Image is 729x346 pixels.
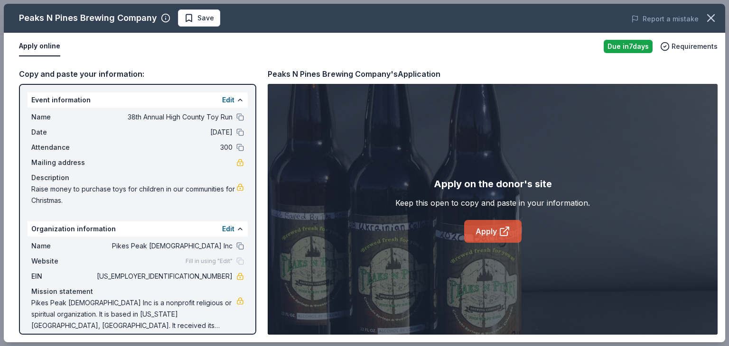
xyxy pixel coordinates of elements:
div: Peaks N Pines Brewing Company [19,10,157,26]
span: Name [31,240,95,252]
div: Mission statement [31,286,244,297]
button: Edit [222,94,234,106]
span: Save [197,12,214,24]
button: Save [178,9,220,27]
button: Apply online [19,36,60,56]
button: Edit [222,223,234,235]
div: Copy and paste your information: [19,68,256,80]
div: Due in 7 days [604,40,653,53]
div: Organization information [28,221,248,237]
span: Mailing address [31,157,95,168]
button: Report a mistake [631,13,699,25]
div: Apply on the donor's site [434,176,552,191]
span: EIN [31,271,95,282]
span: 38th Annual High County Toy Run [95,111,233,123]
span: Requirements [672,41,718,52]
span: Pikes Peak [DEMOGRAPHIC_DATA] Inc [95,240,233,252]
span: 300 [95,142,233,153]
span: [US_EMPLOYER_IDENTIFICATION_NUMBER] [95,271,233,282]
span: Website [31,255,95,267]
div: Description [31,172,244,183]
div: Peaks N Pines Brewing Company's Application [268,68,440,80]
div: Keep this open to copy and paste in your information. [395,197,590,209]
span: [DATE] [95,127,233,138]
button: Requirements [660,41,718,52]
a: Apply [464,220,522,243]
div: Event information [28,92,248,108]
span: Attendance [31,142,95,153]
span: Pikes Peak [DEMOGRAPHIC_DATA] Inc is a nonprofit religious or spiritual organization. It is based... [31,297,236,331]
span: Date [31,127,95,138]
span: Name [31,111,95,123]
span: Raise money to purchase toys for children in our communities for Christmas. [31,183,236,206]
span: Fill in using "Edit" [186,257,233,265]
